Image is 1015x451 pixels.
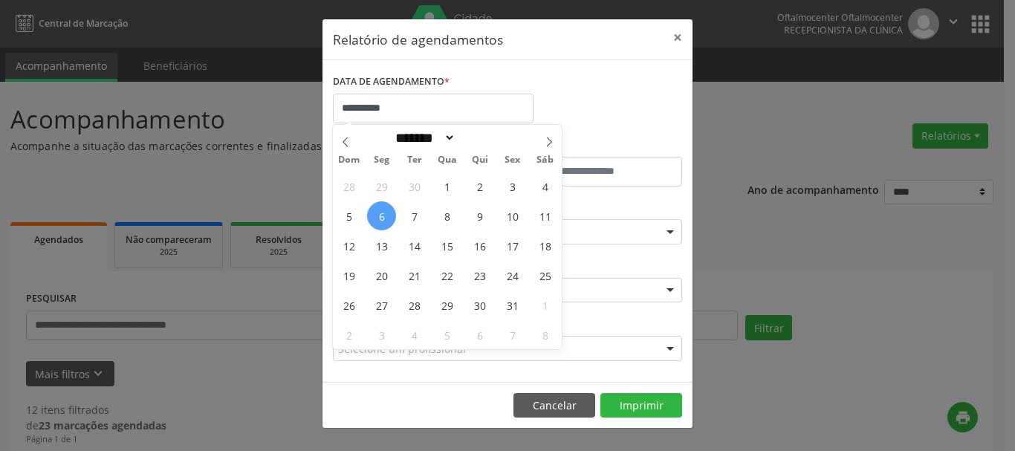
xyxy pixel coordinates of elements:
[333,30,503,49] h5: Relatório de agendamentos
[498,261,527,290] span: Outubro 24, 2025
[511,134,682,157] label: ATÉ
[531,291,560,319] span: Novembro 1, 2025
[333,155,366,165] span: Dom
[531,261,560,290] span: Outubro 25, 2025
[465,261,494,290] span: Outubro 23, 2025
[400,320,429,349] span: Novembro 4, 2025
[367,291,396,319] span: Outubro 27, 2025
[498,201,527,230] span: Outubro 10, 2025
[400,261,429,290] span: Outubro 21, 2025
[531,201,560,230] span: Outubro 11, 2025
[531,320,560,349] span: Novembro 8, 2025
[465,291,494,319] span: Outubro 30, 2025
[333,71,450,94] label: DATA DE AGENDAMENTO
[465,320,494,349] span: Novembro 6, 2025
[367,172,396,201] span: Setembro 29, 2025
[390,130,455,146] select: Month
[400,172,429,201] span: Setembro 30, 2025
[338,341,466,357] span: Selecione um profissional
[334,172,363,201] span: Setembro 28, 2025
[334,261,363,290] span: Outubro 19, 2025
[334,201,363,230] span: Outubro 5, 2025
[529,155,562,165] span: Sáb
[432,231,461,260] span: Outubro 15, 2025
[334,231,363,260] span: Outubro 12, 2025
[431,155,464,165] span: Qua
[400,291,429,319] span: Outubro 28, 2025
[600,393,682,418] button: Imprimir
[531,231,560,260] span: Outubro 18, 2025
[465,201,494,230] span: Outubro 9, 2025
[432,320,461,349] span: Novembro 5, 2025
[531,172,560,201] span: Outubro 4, 2025
[496,155,529,165] span: Sex
[432,261,461,290] span: Outubro 22, 2025
[432,291,461,319] span: Outubro 29, 2025
[498,231,527,260] span: Outubro 17, 2025
[498,172,527,201] span: Outubro 3, 2025
[513,393,595,418] button: Cancelar
[498,320,527,349] span: Novembro 7, 2025
[465,172,494,201] span: Outubro 2, 2025
[367,231,396,260] span: Outubro 13, 2025
[432,201,461,230] span: Outubro 8, 2025
[367,201,396,230] span: Outubro 6, 2025
[400,231,429,260] span: Outubro 14, 2025
[465,231,494,260] span: Outubro 16, 2025
[398,155,431,165] span: Ter
[663,19,693,56] button: Close
[334,291,363,319] span: Outubro 26, 2025
[367,261,396,290] span: Outubro 20, 2025
[498,291,527,319] span: Outubro 31, 2025
[334,320,363,349] span: Novembro 2, 2025
[464,155,496,165] span: Qui
[400,201,429,230] span: Outubro 7, 2025
[432,172,461,201] span: Outubro 1, 2025
[366,155,398,165] span: Seg
[455,130,505,146] input: Year
[367,320,396,349] span: Novembro 3, 2025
